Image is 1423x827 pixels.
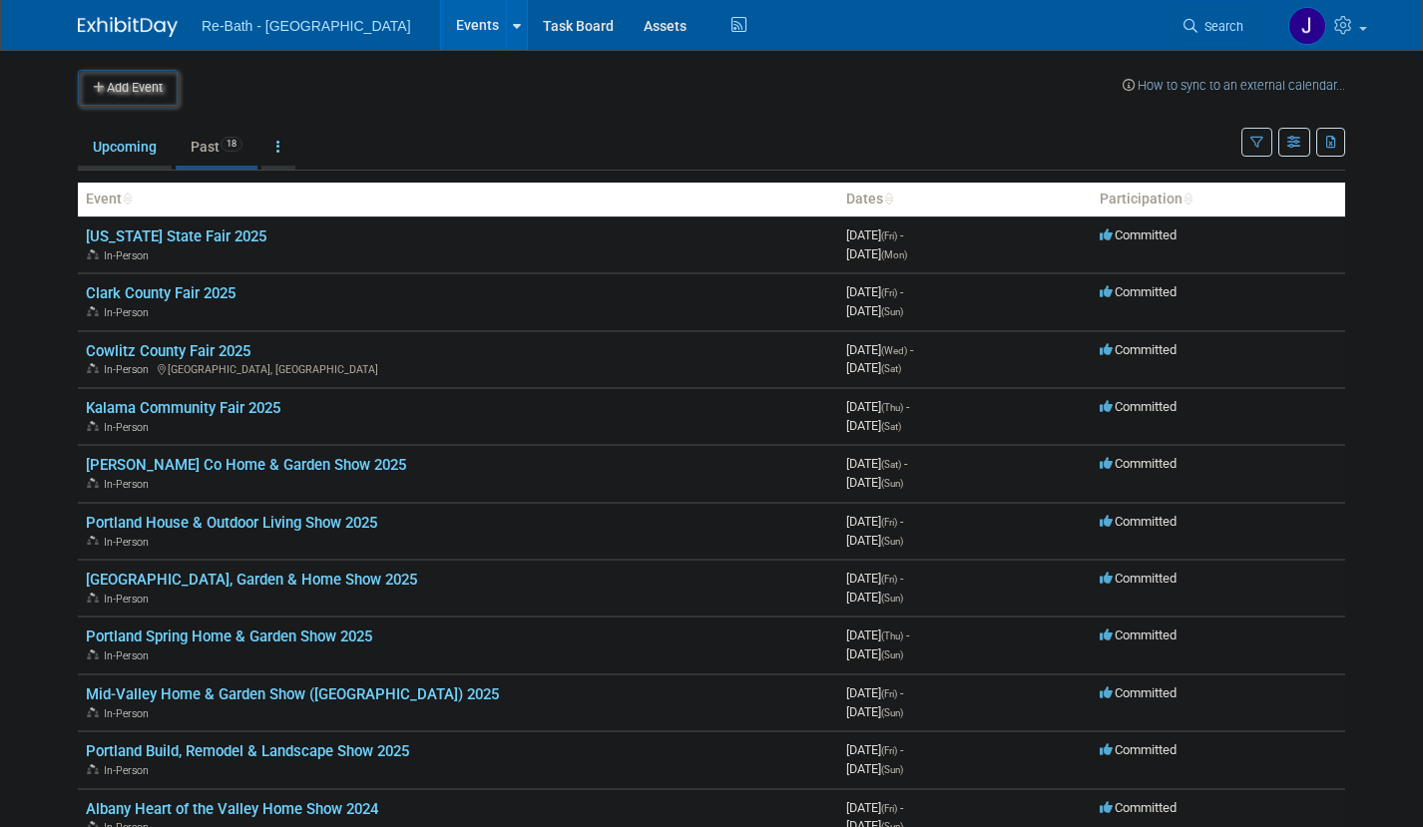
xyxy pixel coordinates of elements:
[881,421,901,432] span: (Sat)
[86,399,280,417] a: Kalama Community Fair 2025
[846,533,903,548] span: [DATE]
[176,128,257,166] a: Past18
[881,249,907,260] span: (Mon)
[1171,9,1262,44] a: Search
[881,459,901,470] span: (Sat)
[104,764,155,777] span: In-Person
[846,761,903,776] span: [DATE]
[846,342,913,357] span: [DATE]
[104,363,155,376] span: In-Person
[910,342,913,357] span: -
[846,360,901,375] span: [DATE]
[86,571,417,589] a: [GEOGRAPHIC_DATA], Garden & Home Show 2025
[86,342,250,360] a: Cowlitz County Fair 2025
[1100,284,1177,299] span: Committed
[1100,571,1177,586] span: Committed
[881,517,897,528] span: (Fri)
[881,478,903,489] span: (Sun)
[846,246,907,261] span: [DATE]
[104,421,155,434] span: In-Person
[846,475,903,490] span: [DATE]
[202,18,411,34] span: Re-Bath - [GEOGRAPHIC_DATA]
[881,230,897,241] span: (Fri)
[881,402,903,413] span: (Thu)
[1123,78,1345,93] a: How to sync to an external calendar...
[846,284,903,299] span: [DATE]
[900,800,903,815] span: -
[881,574,897,585] span: (Fri)
[86,284,236,302] a: Clark County Fair 2025
[846,800,903,815] span: [DATE]
[122,191,132,207] a: Sort by Event Name
[846,742,903,757] span: [DATE]
[78,70,178,106] button: Add Event
[881,649,903,660] span: (Sun)
[1100,627,1177,642] span: Committed
[881,688,897,699] span: (Fri)
[87,536,99,546] img: In-Person Event
[881,536,903,547] span: (Sun)
[906,399,909,414] span: -
[881,745,897,756] span: (Fri)
[87,478,99,488] img: In-Person Event
[881,345,907,356] span: (Wed)
[86,742,409,760] a: Portland Build, Remodel & Landscape Show 2025
[87,649,99,659] img: In-Person Event
[846,418,901,433] span: [DATE]
[900,571,903,586] span: -
[104,649,155,662] span: In-Person
[846,399,909,414] span: [DATE]
[1100,342,1177,357] span: Committed
[881,764,903,775] span: (Sun)
[87,306,99,316] img: In-Person Event
[87,249,99,259] img: In-Person Event
[900,284,903,299] span: -
[1100,514,1177,529] span: Committed
[846,685,903,700] span: [DATE]
[1288,7,1326,45] img: Josh Sager
[904,456,907,471] span: -
[846,227,903,242] span: [DATE]
[900,514,903,529] span: -
[86,627,372,645] a: Portland Spring Home & Garden Show 2025
[87,421,99,431] img: In-Person Event
[900,742,903,757] span: -
[846,571,903,586] span: [DATE]
[846,590,903,605] span: [DATE]
[78,128,172,166] a: Upcoming
[1183,191,1192,207] a: Sort by Participation Type
[846,704,903,719] span: [DATE]
[104,536,155,549] span: In-Person
[1100,800,1177,815] span: Committed
[881,803,897,814] span: (Fri)
[86,800,378,818] a: Albany Heart of the Valley Home Show 2024
[87,764,99,774] img: In-Person Event
[1197,19,1243,34] span: Search
[881,593,903,604] span: (Sun)
[1100,685,1177,700] span: Committed
[104,478,155,491] span: In-Person
[78,17,178,37] img: ExhibitDay
[846,514,903,529] span: [DATE]
[846,303,903,318] span: [DATE]
[104,707,155,720] span: In-Person
[838,183,1092,216] th: Dates
[86,227,266,245] a: [US_STATE] State Fair 2025
[1100,399,1177,414] span: Committed
[846,456,907,471] span: [DATE]
[104,249,155,262] span: In-Person
[900,227,903,242] span: -
[86,360,830,376] div: [GEOGRAPHIC_DATA], [GEOGRAPHIC_DATA]
[846,646,903,661] span: [DATE]
[104,593,155,606] span: In-Person
[86,456,406,474] a: [PERSON_NAME] Co Home & Garden Show 2025
[78,183,838,216] th: Event
[883,191,893,207] a: Sort by Start Date
[906,627,909,642] span: -
[881,363,901,374] span: (Sat)
[881,287,897,298] span: (Fri)
[104,306,155,319] span: In-Person
[881,306,903,317] span: (Sun)
[881,707,903,718] span: (Sun)
[1100,742,1177,757] span: Committed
